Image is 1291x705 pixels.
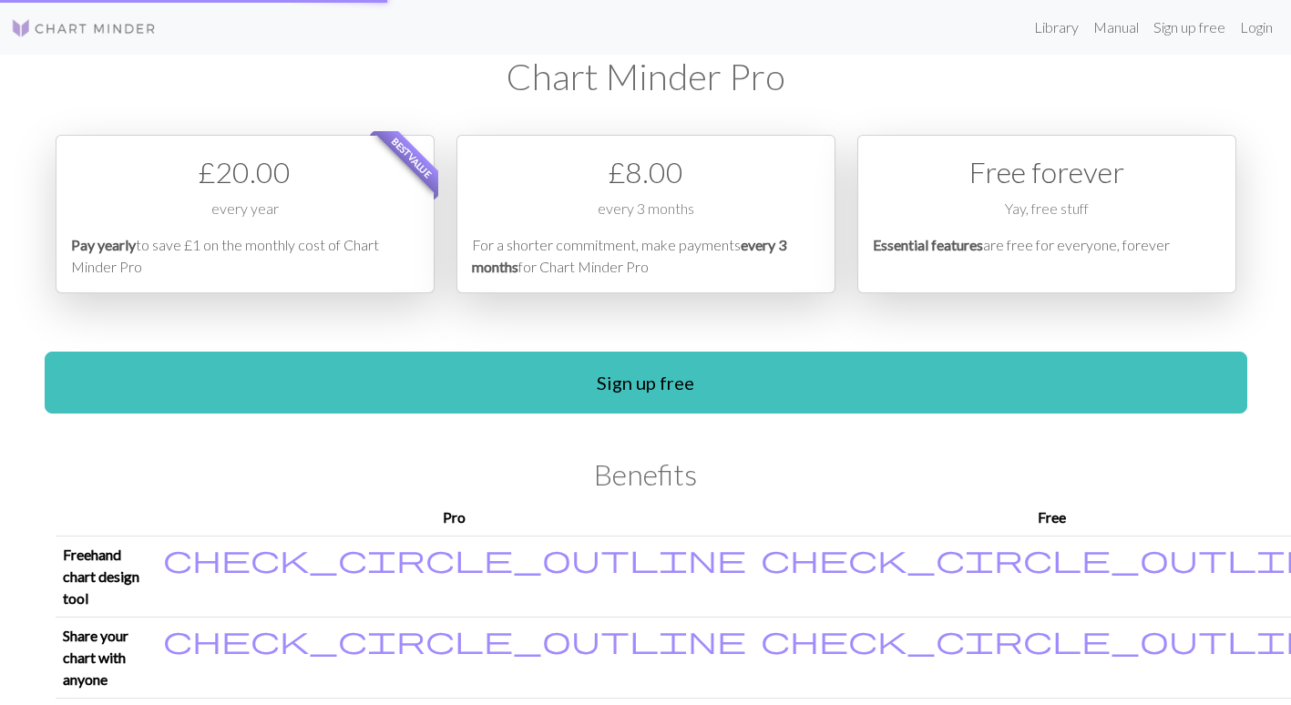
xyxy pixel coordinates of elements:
div: Payment option 1 [56,135,435,293]
em: every 3 months [472,236,786,275]
div: Free forever [873,150,1221,194]
i: Included [163,544,746,573]
div: Free option [857,135,1236,293]
div: every year [71,198,419,234]
em: Pay yearly [71,236,136,253]
span: check_circle_outline [163,541,746,576]
a: Login [1233,9,1280,46]
img: Logo [11,17,157,39]
div: every 3 months [472,198,820,234]
p: For a shorter commitment, make payments for Chart Minder Pro [472,234,820,278]
h2: Benefits [56,457,1236,492]
p: are free for everyone, forever [873,234,1221,278]
p: Freehand chart design tool [63,544,149,609]
div: Yay, free stuff [873,198,1221,234]
a: Sign up free [45,352,1247,414]
a: Manual [1086,9,1146,46]
span: check_circle_outline [163,622,746,657]
div: Payment option 2 [456,135,835,293]
a: Sign up free [1146,9,1233,46]
span: Best value [373,119,450,197]
div: £ 20.00 [71,150,419,194]
a: Library [1027,9,1086,46]
p: to save £1 on the monthly cost of Chart Minder Pro [71,234,419,278]
h1: Chart Minder Pro [56,55,1236,98]
em: Essential features [873,236,983,253]
i: Included [163,625,746,654]
p: Share your chart with anyone [63,625,149,690]
th: Pro [156,499,753,536]
div: £ 8.00 [472,150,820,194]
